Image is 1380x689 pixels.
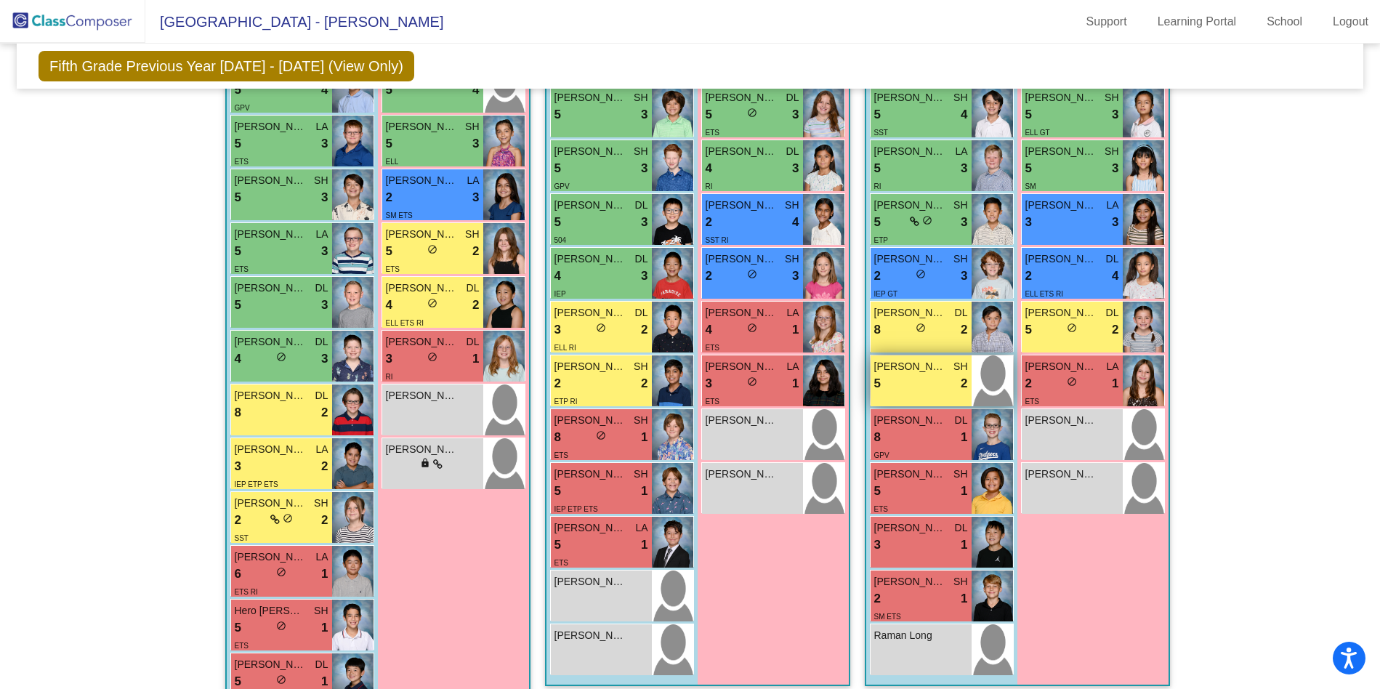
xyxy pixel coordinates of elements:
span: 5 [874,482,881,501]
span: [PERSON_NAME] [554,520,627,536]
span: [PERSON_NAME] [235,388,307,403]
span: do_not_disturb_alt [276,621,286,631]
span: SH [634,144,647,159]
span: 3 [792,159,799,178]
span: 4 [706,321,712,339]
span: 8 [874,321,881,339]
span: 2 [321,457,328,476]
span: 8 [554,428,561,447]
span: SH [465,119,479,134]
span: do_not_disturb_alt [916,269,926,279]
span: 5 [386,134,392,153]
span: [PERSON_NAME] [874,413,947,428]
span: [PERSON_NAME] [874,574,947,589]
span: do_not_disturb_alt [276,567,286,577]
span: [PERSON_NAME] [554,305,627,321]
span: [PERSON_NAME] [386,173,459,188]
span: LA [635,520,647,536]
span: 4 [235,350,241,368]
span: 1 [792,321,799,339]
span: [PERSON_NAME] Oentaryo [235,657,307,672]
span: SH [953,251,967,267]
span: 5 [874,374,881,393]
span: 1 [961,428,967,447]
span: RI [386,373,393,381]
span: DL [635,198,648,213]
span: do_not_disturb_alt [427,298,437,308]
span: [PERSON_NAME] [554,144,627,159]
span: [PERSON_NAME] [874,467,947,482]
span: 3 [321,242,328,261]
span: 1 [641,428,647,447]
span: 5 [1025,321,1032,339]
span: SST RI [706,236,729,244]
a: School [1255,10,1314,33]
span: DL [1106,251,1119,267]
span: [PERSON_NAME] [386,119,459,134]
span: DL [467,334,480,350]
span: SST [874,129,888,137]
span: [PERSON_NAME] [235,119,307,134]
span: [PERSON_NAME] [554,90,627,105]
span: [PERSON_NAME] [706,467,778,482]
span: LA [315,227,328,242]
span: DL [786,144,799,159]
span: 5 [235,619,241,637]
span: 1 [321,619,328,637]
span: [GEOGRAPHIC_DATA] - [PERSON_NAME] [145,10,443,33]
span: [PERSON_NAME] [235,334,307,350]
span: 6 [235,565,241,584]
span: 3 [321,350,328,368]
span: 2 [472,242,479,261]
span: SH [1105,90,1118,105]
span: RI [874,182,881,190]
span: [PERSON_NAME] [386,334,459,350]
span: do_not_disturb_alt [596,430,606,440]
span: [PERSON_NAME] [706,144,778,159]
span: [PERSON_NAME] [235,442,307,457]
span: 1 [321,565,328,584]
span: ETS [235,642,249,650]
span: 3 [1112,213,1118,232]
span: LA [1106,359,1118,374]
span: 1 [961,482,967,501]
span: ETS [386,265,400,273]
span: SH [1105,144,1118,159]
span: ETS [706,398,719,406]
span: 3 [1112,105,1118,124]
span: DL [467,281,480,296]
a: Support [1075,10,1139,33]
span: [PERSON_NAME] [874,520,947,536]
a: Logout [1321,10,1380,33]
span: SH [785,251,799,267]
span: 3 [706,374,712,393]
span: ETS [706,344,719,352]
span: 4 [792,213,799,232]
span: do_not_disturb_alt [1067,323,1077,333]
span: do_not_disturb_alt [916,323,926,333]
span: do_not_disturb_alt [427,352,437,362]
span: GPV [235,104,250,112]
span: IEP ETP ETS [554,505,598,513]
span: 4 [386,296,392,315]
span: ELL [386,158,399,166]
span: LA [786,359,799,374]
span: 3 [235,457,241,476]
span: RI [706,182,713,190]
span: 2 [386,188,392,207]
span: SH [953,198,967,213]
span: SH [953,359,967,374]
span: do_not_disturb_alt [427,244,437,254]
span: 504 [554,236,567,244]
span: [PERSON_NAME] [1025,305,1098,321]
span: LA [955,144,967,159]
span: ETS [706,129,719,137]
span: SM [1025,182,1036,190]
span: 5 [1025,105,1032,124]
span: [PERSON_NAME] [874,251,947,267]
span: [PERSON_NAME] [554,251,627,267]
span: 3 [472,188,479,207]
span: ETP RI [554,398,578,406]
span: 2 [706,267,712,286]
span: 3 [641,105,647,124]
